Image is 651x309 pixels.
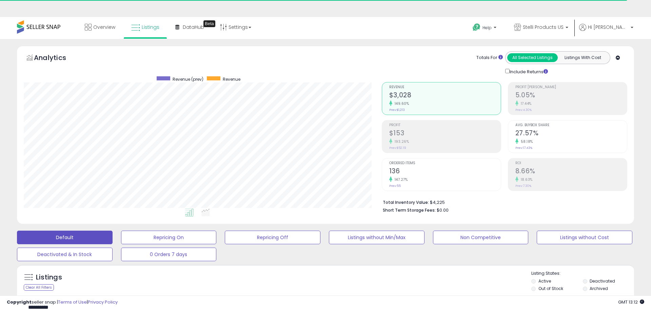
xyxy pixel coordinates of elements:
h2: 27.57% [515,129,627,138]
button: Non Competitive [433,231,529,244]
a: Settings [215,17,256,37]
div: Tooltip anchor [203,20,215,27]
label: Active [538,278,551,284]
small: 147.27% [392,177,408,182]
button: Listings With Cost [557,53,608,62]
label: Archived [590,286,608,291]
div: seller snap | | [7,299,118,306]
a: Terms of Use [58,299,87,305]
b: Short Term Storage Fees: [383,207,436,213]
button: Repricing Off [225,231,320,244]
a: Listings [126,17,164,37]
small: 149.60% [392,101,409,106]
small: 17.44% [518,101,532,106]
span: 2025-10-6 13:12 GMT [618,299,644,305]
small: Prev: 17.43% [515,146,532,150]
a: Stelli Products US [509,17,573,39]
a: DataHub [170,17,209,37]
p: Listing States: [531,270,634,277]
button: Listings without Min/Max [329,231,425,244]
div: Clear All Filters [24,284,54,291]
span: Revenue [223,76,240,82]
li: $4,225 [383,198,622,206]
span: Profit [PERSON_NAME] [515,85,627,89]
button: Default [17,231,113,244]
small: Prev: $52.19 [389,146,406,150]
span: Stelli Products US [523,24,564,31]
a: Overview [80,17,120,37]
strong: Copyright [7,299,32,305]
button: All Selected Listings [507,53,558,62]
span: Listings [142,24,159,31]
h2: $3,028 [389,91,501,100]
span: Hi [PERSON_NAME] [588,24,629,31]
span: Help [482,25,492,31]
span: Overview [93,24,115,31]
span: Revenue (prev) [173,76,203,82]
span: $0.00 [437,207,449,213]
i: Get Help [472,23,481,32]
button: Repricing On [121,231,217,244]
b: Total Inventory Value: [383,199,429,205]
h2: $153 [389,129,501,138]
small: 18.63% [518,177,533,182]
span: Revenue [389,85,501,89]
h5: Analytics [34,53,79,64]
span: Profit [389,123,501,127]
label: Deactivated [590,278,615,284]
small: Prev: 7.30% [515,184,531,188]
div: Totals For [476,55,503,61]
h2: 5.05% [515,91,627,100]
button: Deactivated & In Stock [17,248,113,261]
h5: Listings [36,273,62,282]
span: Ordered Items [389,161,501,165]
small: Prev: 55 [389,184,401,188]
button: Listings without Cost [537,231,632,244]
div: Include Returns [500,67,556,75]
label: Out of Stock [538,286,563,291]
button: 0 Orders 7 days [121,248,217,261]
span: DataHub [183,24,204,31]
h2: 8.66% [515,167,627,176]
span: ROI [515,161,627,165]
a: Help [467,18,503,39]
small: 193.26% [392,139,409,144]
small: Prev: 4.30% [515,108,532,112]
span: Avg. Buybox Share [515,123,627,127]
small: Prev: $1,213 [389,108,405,112]
a: Privacy Policy [88,299,118,305]
a: Hi [PERSON_NAME] [579,24,633,39]
h2: 136 [389,167,501,176]
small: 58.18% [518,139,533,144]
